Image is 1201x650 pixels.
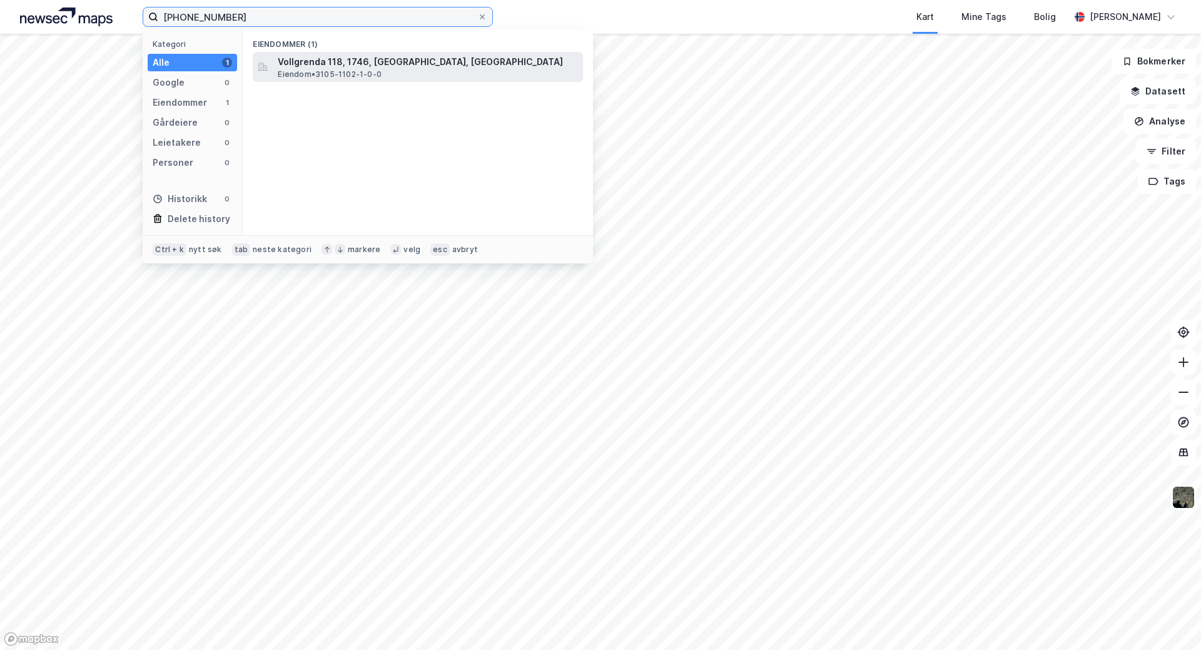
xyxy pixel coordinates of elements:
iframe: Chat Widget [1138,590,1201,650]
div: Ctrl + k [153,243,186,256]
div: 0 [222,138,232,148]
div: 0 [222,118,232,128]
div: Alle [153,55,170,70]
div: 1 [222,58,232,68]
button: Filter [1136,139,1196,164]
div: 1 [222,98,232,108]
div: neste kategori [253,245,312,255]
div: nytt søk [189,245,222,255]
div: tab [232,243,251,256]
div: esc [430,243,450,256]
img: 9k= [1172,485,1195,509]
button: Analyse [1123,109,1196,134]
div: Eiendommer (1) [243,29,593,52]
div: Leietakere [153,135,201,150]
div: Eiendommer [153,95,207,110]
div: [PERSON_NAME] [1090,9,1161,24]
div: Bolig [1034,9,1056,24]
button: Tags [1138,169,1196,194]
div: 0 [222,78,232,88]
input: Søk på adresse, matrikkel, gårdeiere, leietakere eller personer [158,8,477,26]
button: Bokmerker [1112,49,1196,74]
div: Google [153,75,185,90]
div: 0 [222,194,232,204]
div: Delete history [168,211,230,226]
div: 0 [222,158,232,168]
button: Datasett [1120,79,1196,104]
div: Historikk [153,191,207,206]
span: Vollgrenda 118, 1746, [GEOGRAPHIC_DATA], [GEOGRAPHIC_DATA] [278,54,578,69]
div: velg [403,245,420,255]
a: Mapbox homepage [4,632,59,646]
div: Kart [916,9,934,24]
div: Kategori [153,39,237,49]
div: markere [348,245,380,255]
div: Gårdeiere [153,115,198,130]
div: Personer [153,155,193,170]
span: Eiendom • 3105-1102-1-0-0 [278,69,382,79]
img: logo.a4113a55bc3d86da70a041830d287a7e.svg [20,8,113,26]
div: avbryt [452,245,478,255]
div: Mine Tags [961,9,1006,24]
